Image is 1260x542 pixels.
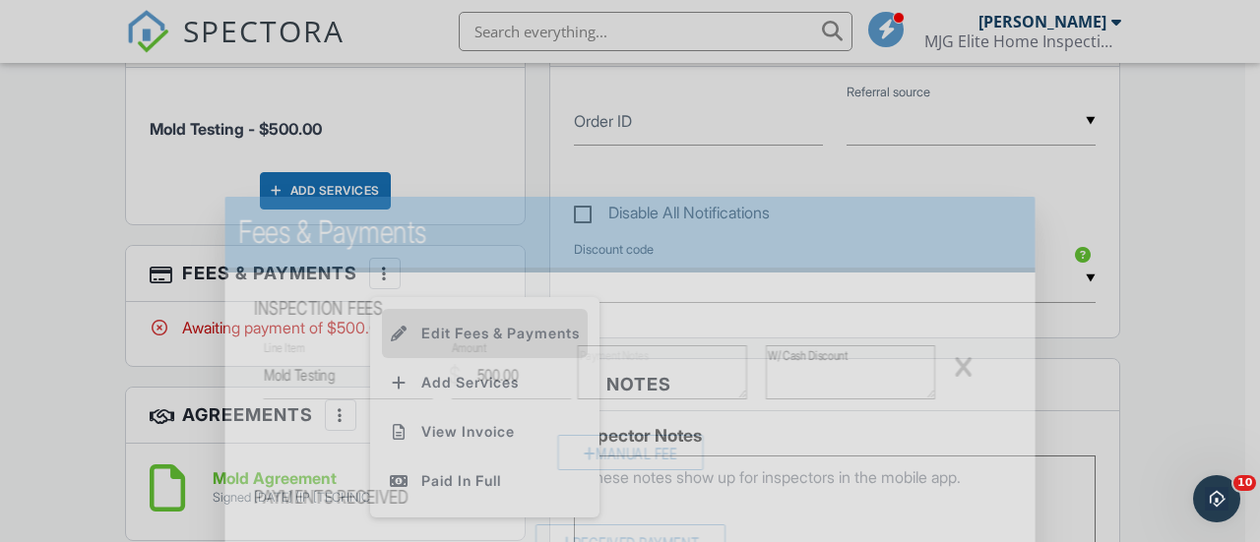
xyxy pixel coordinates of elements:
h4: Inspection Fees [253,296,1006,322]
a: Manual Fee [557,449,702,468]
iframe: Intercom live chat [1193,475,1240,522]
div: $ [448,359,460,392]
span: 10 [1233,475,1256,491]
h2: Fees & Payments [237,212,1022,252]
h4: Payments Received [253,485,1006,511]
textarea: W/ Cash Discount [765,346,934,400]
label: Amount [451,339,485,357]
div: Manual Fee [557,435,702,470]
label: Line Item [263,339,304,357]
